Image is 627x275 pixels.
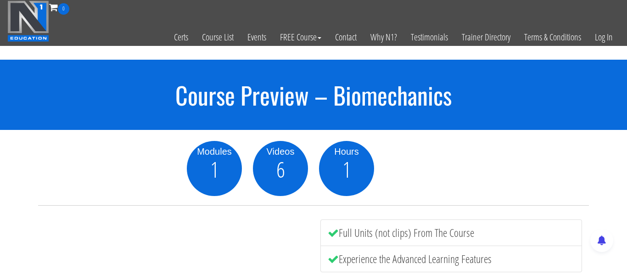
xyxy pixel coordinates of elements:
a: FREE Course [273,15,328,60]
div: Hours [319,145,374,158]
span: 0 [58,3,69,15]
a: Trainer Directory [455,15,517,60]
a: Contact [328,15,364,60]
span: 1 [210,158,219,180]
span: 1 [342,158,351,180]
img: n1-education [7,0,49,42]
div: Modules [187,145,242,158]
a: Testimonials [404,15,455,60]
a: Events [241,15,273,60]
span: 6 [276,158,285,180]
a: Log In [588,15,620,60]
li: Experience the Advanced Learning Features [320,246,582,272]
a: Terms & Conditions [517,15,588,60]
a: Why N1? [364,15,404,60]
div: Videos [253,145,308,158]
a: Course List [195,15,241,60]
li: Full Units (not clips) From The Course [320,219,582,246]
a: Certs [167,15,195,60]
a: 0 [49,1,69,13]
